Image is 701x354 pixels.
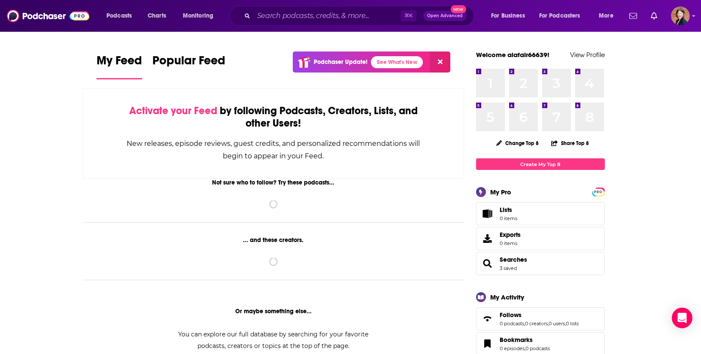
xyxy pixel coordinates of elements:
[479,208,496,220] span: Lists
[525,345,550,351] a: 0 podcasts
[534,9,593,23] button: open menu
[485,9,536,23] button: open menu
[126,137,421,162] div: New releases, episode reviews, guest credits, and personalized recommendations will begin to appe...
[671,6,690,25] img: User Profile
[314,58,367,66] p: Podchaser Update!
[427,14,463,18] span: Open Advanced
[500,311,522,319] span: Follows
[500,240,521,246] span: 0 items
[500,321,524,327] a: 0 podcasts
[479,233,496,245] span: Exports
[83,308,464,315] div: Or maybe something else...
[671,6,690,25] button: Show profile menu
[476,307,605,330] span: Follows
[238,6,482,26] div: Search podcasts, credits, & more...
[126,105,421,130] div: by following Podcasts, Creators, Lists, and other Users!
[152,53,225,73] span: Popular Feed
[525,321,548,327] a: 0 creators
[491,138,544,148] button: Change Top 8
[451,5,466,13] span: New
[129,104,217,117] span: Activate your Feed
[168,329,379,352] div: You can explore our full database by searching for your favorite podcasts, creators or topics at ...
[566,321,579,327] a: 0 lists
[647,9,661,23] a: Show notifications dropdown
[371,56,423,68] a: See What's New
[148,10,166,22] span: Charts
[254,9,401,23] input: Search podcasts, credits, & more...
[479,313,496,325] a: Follows
[524,321,525,327] span: ,
[671,6,690,25] span: Logged in as alafair66639
[525,345,525,351] span: ,
[551,135,589,151] button: Share Top 8
[548,321,549,327] span: ,
[97,53,142,73] span: My Feed
[593,9,624,23] button: open menu
[500,311,579,319] a: Follows
[500,265,517,271] a: 3 saved
[500,336,550,344] a: Bookmarks
[83,179,464,186] div: Not sure who to follow? Try these podcasts...
[490,293,524,301] div: My Activity
[476,51,549,59] a: Welcome alafair66639!
[593,188,604,195] a: PRO
[500,256,527,263] a: Searches
[599,10,613,22] span: More
[500,206,517,214] span: Lists
[152,53,225,79] a: Popular Feed
[142,9,171,23] a: Charts
[491,10,525,22] span: For Business
[672,308,692,328] div: Open Intercom Messenger
[490,188,511,196] div: My Pro
[500,231,521,239] span: Exports
[97,53,142,79] a: My Feed
[183,10,213,22] span: Monitoring
[7,8,89,24] img: Podchaser - Follow, Share and Rate Podcasts
[423,11,467,21] button: Open AdvancedNew
[476,158,605,170] a: Create My Top 8
[539,10,580,22] span: For Podcasters
[570,51,605,59] a: View Profile
[476,252,605,275] span: Searches
[500,215,517,221] span: 0 items
[479,257,496,269] a: Searches
[549,321,565,327] a: 0 users
[177,9,225,23] button: open menu
[500,336,533,344] span: Bookmarks
[476,227,605,250] a: Exports
[476,202,605,225] a: Lists
[500,206,512,214] span: Lists
[106,10,132,22] span: Podcasts
[401,10,416,21] span: ⌘ K
[479,338,496,350] a: Bookmarks
[626,9,640,23] a: Show notifications dropdown
[100,9,143,23] button: open menu
[500,345,525,351] a: 0 episodes
[83,236,464,244] div: ... and these creators.
[565,321,566,327] span: ,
